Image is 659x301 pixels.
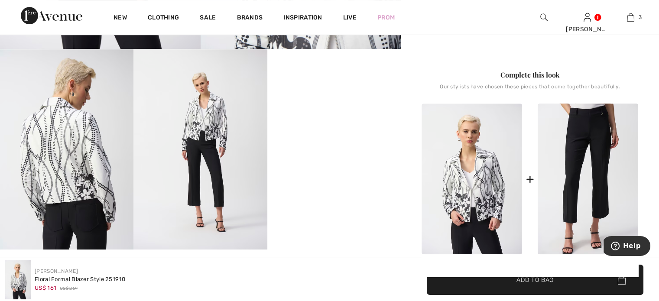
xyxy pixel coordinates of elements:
[35,275,125,284] div: Floral Formal Blazer Style 251910
[237,14,263,23] a: Brands
[267,49,401,116] video: Your browser does not support the video tag.
[283,14,322,23] span: Inspiration
[427,265,643,295] button: Add to Bag
[200,14,216,23] a: Sale
[538,104,638,254] img: Straight Pull-On Pants Style 251067
[422,70,638,80] div: Complete this look
[609,12,652,23] a: 3
[5,260,31,299] img: Floral Formal Blazer Style 251910
[148,14,179,23] a: Clothing
[639,13,642,21] span: 3
[516,275,554,284] span: Add to Bag
[114,14,127,23] a: New
[60,285,78,292] span: US$ 269
[627,12,634,23] img: My Bag
[584,12,591,23] img: My Info
[21,7,82,24] img: 1ère Avenue
[422,84,638,97] div: Our stylists have chosen these pieces that come together beautifully.
[617,275,626,285] img: Bag.svg
[377,13,395,22] a: Prom
[566,25,608,34] div: [PERSON_NAME]
[422,104,522,254] img: Floral Formal Blazer Style 251910
[540,12,548,23] img: search the website
[584,13,591,21] a: Sign In
[35,268,78,274] a: [PERSON_NAME]
[133,49,267,249] img: Floral Formal Blazer Style 251910. 4
[343,13,357,22] a: Live
[35,285,56,291] span: US$ 161
[526,169,534,189] div: +
[604,236,650,258] iframe: Opens a widget where you can find more information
